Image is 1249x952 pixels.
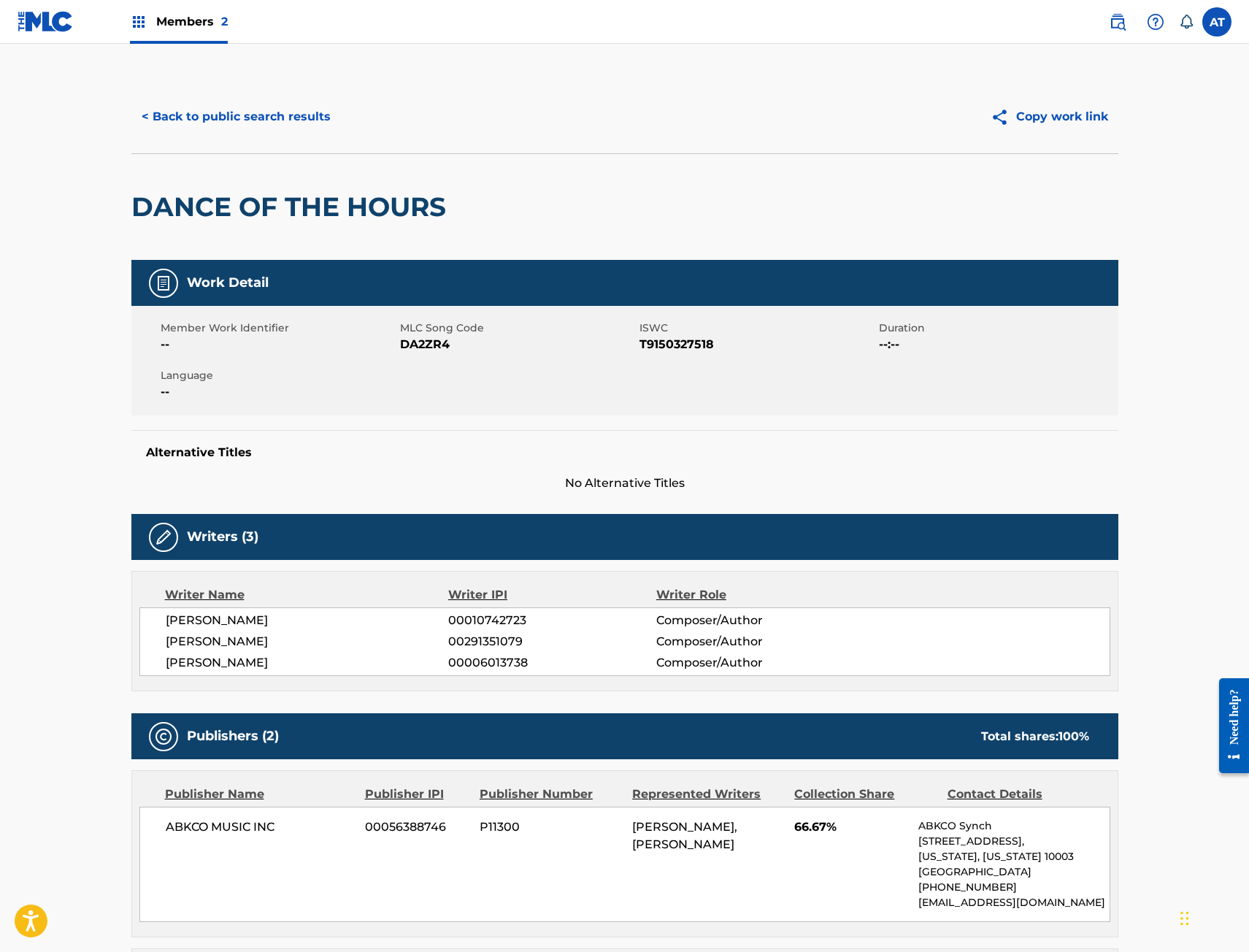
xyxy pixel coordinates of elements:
span: Composer/Author [656,612,845,629]
div: Writer Role [656,586,845,604]
span: 00056388746 [365,818,469,836]
img: help [1147,13,1164,31]
div: Collection Share [794,786,936,803]
span: 66.67% [794,818,907,836]
img: Top Rightsholders [130,13,147,31]
h5: Alternative Titles [146,445,1104,460]
span: 00291351079 [448,633,656,650]
button: Copy work link [980,99,1118,135]
div: Drag [1180,897,1189,940]
span: -- [161,336,396,353]
h5: Writers (3) [187,529,258,545]
span: ABKCO MUSIC INC [166,818,355,836]
span: -- [161,383,396,401]
p: [PHONE_NUMBER] [918,880,1109,895]
iframe: Chat Widget [1176,882,1249,952]
iframe: Resource Center [1208,667,1249,785]
h5: Work Detail [187,275,269,291]
div: Notifications [1179,15,1194,29]
span: 00006013738 [448,654,656,672]
img: search [1109,13,1126,31]
img: Work Detail [155,275,172,292]
span: [PERSON_NAME] [166,654,449,672]
span: [PERSON_NAME] [166,633,449,650]
img: Writers [155,529,172,546]
span: --:-- [879,336,1115,353]
img: MLC Logo [18,11,74,32]
span: 100 % [1058,729,1089,743]
span: T9150327518 [639,336,875,353]
span: Composer/Author [656,633,845,650]
span: Duration [879,320,1115,336]
span: 00010742723 [448,612,656,629]
p: [EMAIL_ADDRESS][DOMAIN_NAME] [918,895,1109,910]
div: Publisher Number [480,786,621,803]
a: Public Search [1103,7,1132,37]
div: Writer Name [165,586,449,604]
div: Contact Details [948,786,1089,803]
img: Copy work link [991,108,1016,126]
span: DA2ZR4 [400,336,636,353]
p: ABKCO Synch [918,818,1109,834]
h5: Publishers (2) [187,728,279,745]
span: No Alternative Titles [131,475,1118,492]
div: Publisher IPI [365,786,469,803]
span: ISWC [639,320,875,336]
p: [GEOGRAPHIC_DATA] [918,864,1109,880]
h2: DANCE OF THE HOURS [131,191,453,223]
img: Publishers [155,728,172,745]
button: < Back to public search results [131,99,341,135]
span: [PERSON_NAME] [166,612,449,629]
p: [STREET_ADDRESS], [918,834,1109,849]
span: Member Work Identifier [161,320,396,336]
span: MLC Song Code [400,320,636,336]
div: Total shares: [981,728,1089,745]
div: Help [1141,7,1170,37]
p: [US_STATE], [US_STATE] 10003 [918,849,1109,864]
span: [PERSON_NAME], [PERSON_NAME] [632,820,737,851]
span: 2 [221,15,228,28]
span: Composer/Author [656,654,845,672]
div: Publisher Name [165,786,354,803]
span: P11300 [480,818,621,836]
span: Language [161,368,396,383]
div: Writer IPI [448,586,656,604]
span: Members [156,13,228,30]
div: User Menu [1202,7,1231,37]
div: Represented Writers [632,786,783,803]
